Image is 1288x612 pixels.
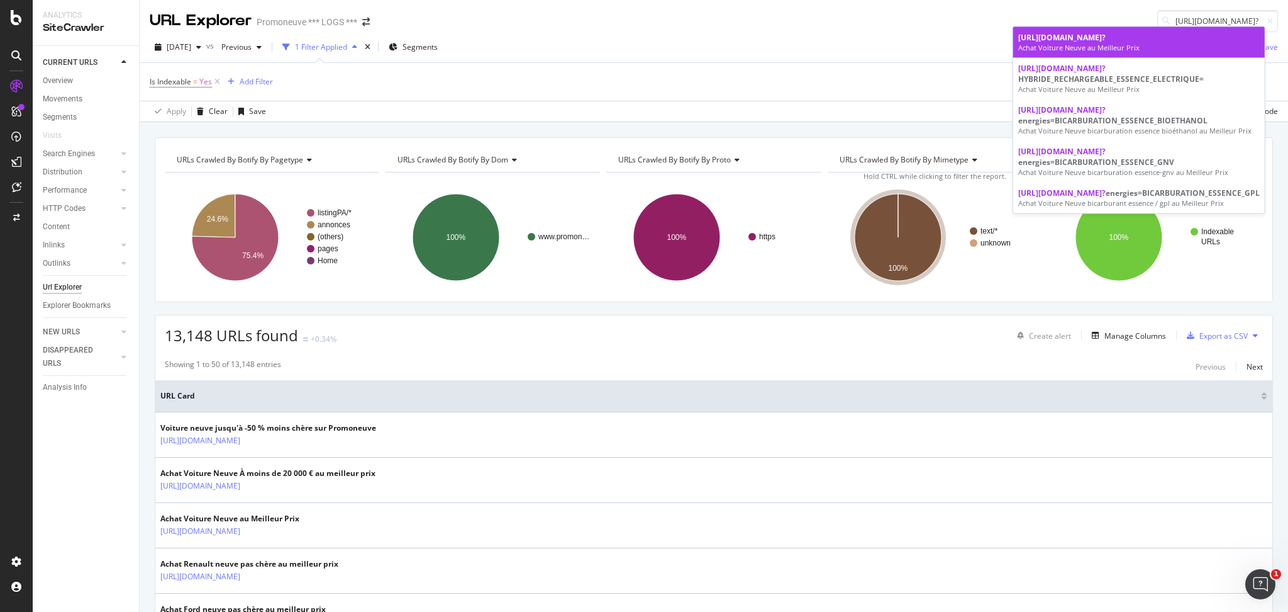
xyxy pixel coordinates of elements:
[223,74,273,89] button: Add Filter
[192,101,228,122] button: Clear
[165,359,281,374] div: Showing 1 to 50 of 13,148 entries
[160,570,240,583] a: [URL][DOMAIN_NAME]
[160,480,240,492] a: [URL][DOMAIN_NAME]
[240,76,273,87] div: Add Filter
[1048,183,1263,292] svg: A chart.
[840,154,969,165] span: URLs Crawled By Botify By mimetype
[618,154,731,165] span: URLs Crawled By Botify By proto
[1013,99,1265,140] a: [URL][DOMAIN_NAME]?energies=BICARBURATION_ESSENCE_BIOETHANOLAchat Voiture Neuve bicarburation ess...
[43,344,118,370] a: DISAPPEARED URLS
[177,154,303,165] span: URLs Crawled By Botify By pagetype
[1201,227,1234,236] text: Indexable
[43,74,130,88] a: Overview
[318,232,343,241] text: (others)
[606,183,821,292] svg: A chart.
[837,150,1031,170] h4: URLs Crawled By Botify By mimetype
[397,154,508,165] span: URLs Crawled By Botify By dom
[1199,331,1248,341] div: Export as CSV
[43,281,130,294] a: Url Explorer
[160,434,240,447] a: [URL][DOMAIN_NAME]
[667,233,687,242] text: 100%
[1018,187,1260,198] div: energies=BICARBURATION_ESSENCE_GPL
[43,381,130,394] a: Analysis Info
[43,166,118,179] a: Distribution
[362,18,370,26] div: arrow-right-arrow-left
[43,129,74,142] a: Visits
[43,381,87,394] div: Analysis Info
[1018,104,1106,115] span: [URL][DOMAIN_NAME]?
[1246,359,1263,374] button: Next
[1018,62,1106,73] span: [URL][DOMAIN_NAME]?
[447,233,466,242] text: 100%
[242,251,264,260] text: 75.4%
[318,244,338,253] text: pages
[384,37,443,57] button: Segments
[1196,361,1226,372] div: Previous
[1271,569,1281,579] span: 1
[1018,145,1106,156] span: [URL][DOMAIN_NAME]?
[1018,198,1260,208] div: Achat Voiture Neuve bicarburant essence / gpl au Meilleur Prix
[828,183,1042,292] svg: A chart.
[386,183,600,292] svg: A chart.
[165,325,298,346] span: 13,148 URLs found
[216,42,252,52] span: Previous
[207,215,228,224] text: 24.6%
[1018,32,1106,43] span: [URL][DOMAIN_NAME]?
[402,42,438,52] span: Segments
[1018,104,1260,125] div: energies=BICARBURATION_ESSENCE_BIOETHANOL
[1245,569,1275,599] iframe: Intercom live chat
[1104,331,1166,341] div: Manage Columns
[43,184,118,197] a: Performance
[395,150,589,170] h4: URLs Crawled By Botify By dom
[1018,187,1106,198] span: [URL][DOMAIN_NAME]?
[1018,43,1260,53] div: Achat Voiture Neuve au Meilleur Prix
[43,239,65,252] div: Inlinks
[193,76,197,87] span: =
[150,101,186,122] button: Apply
[43,111,130,124] a: Segments
[538,232,589,241] text: www.promon…
[165,183,379,292] svg: A chart.
[1013,182,1265,213] a: [URL][DOMAIN_NAME]?energies=BICARBURATION_ESSENCE_GPLAchat Voiture Neuve bicarburant essence / gp...
[43,93,130,106] a: Movements
[616,150,809,170] h4: URLs Crawled By Botify By proto
[888,264,908,273] text: 100%
[1029,331,1071,341] div: Create alert
[863,171,1006,181] span: Hold CTRL while clicking to filter the report.
[150,76,191,87] span: Is Indexable
[362,41,373,54] div: times
[303,337,308,341] img: Equal
[1013,57,1265,99] a: [URL][DOMAIN_NAME]?HYBRIDE_RECHARGEABLE_ESSENCE_ELECTRIQUE=Achat Voiture Neuve au Meilleur Prix
[199,73,212,91] span: Yes
[216,37,267,57] button: Previous
[1018,84,1260,94] div: Achat Voiture Neuve au Meilleur Prix
[43,202,86,215] div: HTTP Codes
[1018,167,1260,178] div: Achat Voiture Neuve bicarburation essence-gnv au Meilleur Prix
[43,257,70,270] div: Outlinks
[249,106,266,116] div: Save
[43,10,129,21] div: Analytics
[43,184,87,197] div: Performance
[160,525,240,538] a: [URL][DOMAIN_NAME]
[43,56,97,69] div: CURRENT URLS
[160,513,299,524] div: Achat Voiture Neuve au Meilleur Prix
[160,468,375,479] div: Achat Voiture Neuve À moins de 20 000 € au meilleur prix
[43,166,82,179] div: Distribution
[277,37,362,57] button: 1 Filter Applied
[1018,145,1260,167] div: energies=BICARBURATION_ESSENCE_GNV
[43,111,77,124] div: Segments
[1012,326,1071,346] button: Create alert
[43,220,130,234] a: Content
[1246,361,1263,372] div: Next
[1013,140,1265,182] a: [URL][DOMAIN_NAME]?energies=BICARBURATION_ESSENCE_GNVAchat Voiture Neuve bicarburation essence-gn...
[43,299,111,312] div: Explorer Bookmarks
[1182,326,1248,346] button: Export as CSV
[167,42,191,52] span: 2025 Sep. 30th
[980,227,998,235] text: text/*
[318,256,338,265] text: Home
[295,42,347,52] div: 1 Filter Applied
[150,10,252,31] div: URL Explorer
